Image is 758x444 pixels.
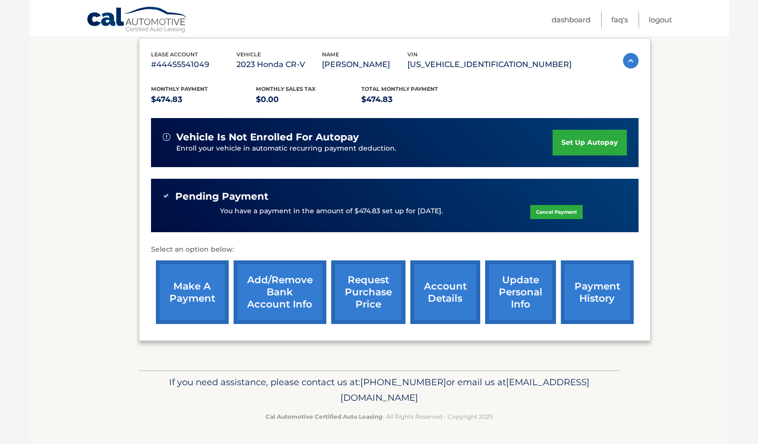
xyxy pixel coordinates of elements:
[530,205,583,219] a: Cancel Payment
[156,260,229,324] a: make a payment
[331,260,405,324] a: request purchase price
[175,190,269,203] span: Pending Payment
[163,133,170,141] img: alert-white.svg
[611,12,628,28] a: FAQ's
[410,260,480,324] a: account details
[151,51,198,58] span: lease account
[151,58,236,71] p: #44455541049
[176,143,553,154] p: Enroll your vehicle in automatic recurring payment deduction.
[361,93,467,106] p: $474.83
[340,376,590,403] span: [EMAIL_ADDRESS][DOMAIN_NAME]
[145,375,613,406] p: If you need assistance, please contact us at: or email us at
[407,51,418,58] span: vin
[256,93,361,106] p: $0.00
[360,376,446,388] span: [PHONE_NUMBER]
[163,192,169,199] img: check-green.svg
[220,206,443,217] p: You have a payment in the amount of $474.83 set up for [DATE].
[553,130,626,155] a: set up autopay
[151,85,208,92] span: Monthly Payment
[151,93,256,106] p: $474.83
[322,51,339,58] span: name
[236,58,322,71] p: 2023 Honda CR-V
[561,260,634,324] a: payment history
[266,413,382,420] strong: Cal Automotive Certified Auto Leasing
[145,411,613,422] p: - All Rights Reserved - Copyright 2025
[407,58,572,71] p: [US_VEHICLE_IDENTIFICATION_NUMBER]
[485,260,556,324] a: update personal info
[361,85,438,92] span: Total Monthly Payment
[234,260,326,324] a: Add/Remove bank account info
[176,131,359,143] span: vehicle is not enrolled for autopay
[552,12,590,28] a: Dashboard
[86,6,188,34] a: Cal Automotive
[151,244,639,256] p: Select an option below:
[623,53,639,68] img: accordion-active.svg
[256,85,316,92] span: Monthly sales Tax
[236,51,261,58] span: vehicle
[322,58,407,71] p: [PERSON_NAME]
[649,12,672,28] a: Logout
